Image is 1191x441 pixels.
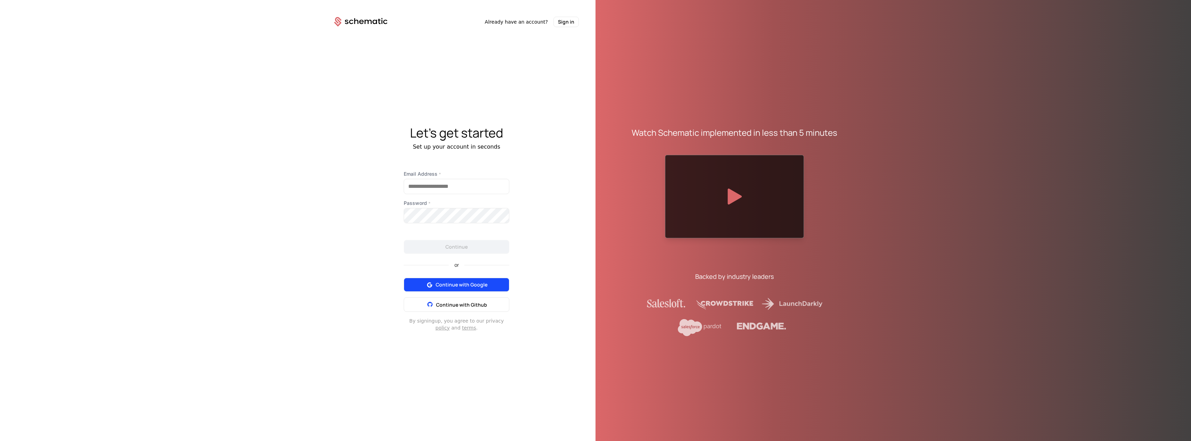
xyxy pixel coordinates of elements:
[404,317,509,331] div: By signing up , you agree to our privacy and .
[435,325,450,331] a: policy
[485,18,548,25] span: Already have an account?
[449,263,465,267] span: or
[553,17,579,27] button: Sign in
[436,301,487,308] span: Continue with Github
[404,297,509,312] button: Continue with Github
[462,325,476,331] a: terms
[404,200,509,207] label: Password
[404,170,509,177] label: Email Address
[436,281,487,288] span: Continue with Google
[695,272,774,281] div: Backed by industry leaders
[404,278,509,292] button: Continue with Google
[404,240,509,254] button: Continue
[632,127,837,138] div: Watch Schematic implemented in less than 5 minutes
[318,126,595,140] div: Let's get started
[318,143,595,151] div: Set up your account in seconds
